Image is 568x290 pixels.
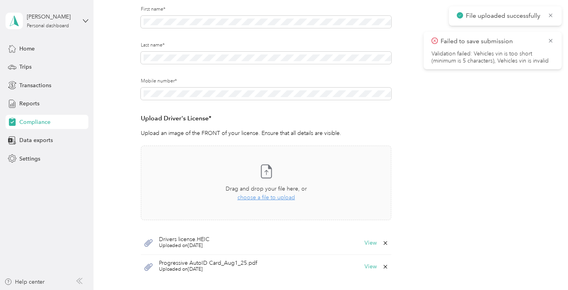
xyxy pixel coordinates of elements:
span: Home [19,45,35,53]
li: Validation failed: Vehicles vin is too short (minimum is 5 characters), Vehicles vin is invalid [432,51,554,65]
span: Drag and drop your file here, orchoose a file to upload [141,146,391,220]
div: Personal dashboard [27,24,69,28]
button: View [364,240,377,246]
span: choose a file to upload [237,194,295,201]
label: First name* [141,6,392,13]
label: Mobile number* [141,78,392,85]
span: Trips [19,63,32,71]
span: Transactions [19,81,51,90]
span: Drivers license.HEIC [159,237,209,242]
span: Data exports [19,136,53,144]
span: Progressive AutoID Card_Aug1_25.pdf [159,260,257,266]
button: View [364,264,377,269]
span: Reports [19,99,39,108]
button: Help center [4,278,45,286]
p: Failed to save submission [441,37,542,47]
span: Compliance [19,118,50,126]
p: File uploaded successfully [466,11,542,21]
span: Uploaded on [DATE] [159,242,209,249]
iframe: Everlance-gr Chat Button Frame [524,246,568,290]
span: Uploaded on [DATE] [159,266,257,273]
span: Settings [19,155,40,163]
label: Last name* [141,42,392,49]
p: Upload an image of the FRONT of your license. Ensure that all details are visible. [141,129,392,137]
h3: Upload Driver's License* [141,114,392,123]
span: Drag and drop your file here, or [226,185,307,192]
div: [PERSON_NAME] [27,13,76,21]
